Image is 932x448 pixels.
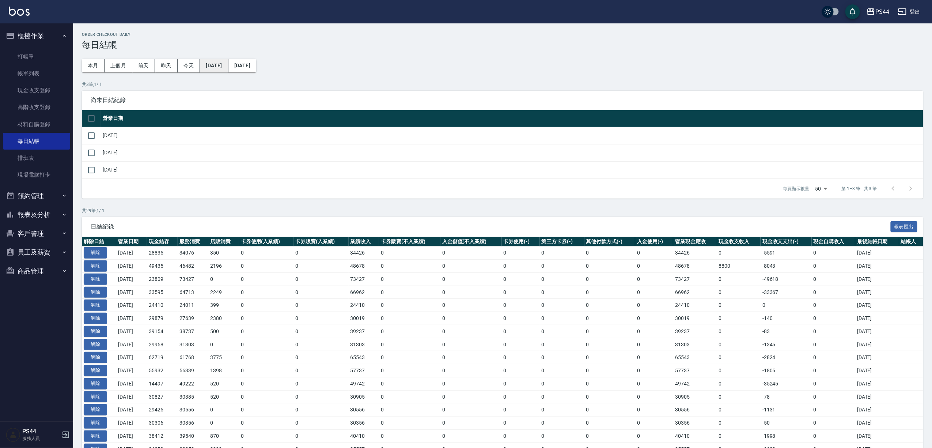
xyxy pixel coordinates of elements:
td: 30556 [178,403,208,417]
td: [DATE] [855,364,899,377]
td: 500 [208,325,239,338]
td: 0 [502,325,540,338]
td: 0 [440,377,502,390]
td: 49222 [178,377,208,390]
td: 24410 [349,299,379,312]
th: 業績收入 [349,237,379,246]
td: 0 [502,260,540,273]
td: 0 [717,272,761,286]
td: 520 [208,390,239,403]
button: 解除 [84,417,107,429]
td: 29425 [147,403,178,417]
td: 0 [379,246,440,260]
td: 0 [540,390,584,403]
th: 現金自購收入 [812,237,855,246]
td: 0 [440,312,502,325]
td: 0 [540,286,584,299]
button: save [845,4,860,19]
td: 0 [208,403,239,417]
td: 0 [379,390,440,403]
th: 店販消費 [208,237,239,246]
td: 56339 [178,364,208,377]
td: 57737 [673,364,717,377]
th: 最後結帳日期 [855,237,899,246]
td: 34426 [349,246,379,260]
td: 0 [540,377,584,390]
td: 0 [584,351,636,364]
td: 0 [584,338,636,351]
td: 29958 [147,338,178,351]
td: -140 [761,312,812,325]
td: 65543 [673,351,717,364]
td: [DATE] [116,364,147,377]
td: [DATE] [116,325,147,338]
td: 520 [208,377,239,390]
button: 解除 [84,287,107,298]
td: 0 [294,351,349,364]
td: 0 [440,286,502,299]
td: 31303 [673,338,717,351]
td: 0 [502,351,540,364]
td: 0 [540,272,584,286]
button: 登出 [895,5,923,19]
th: 其他付款方式(-) [584,237,636,246]
p: 共 29 筆, 1 / 1 [82,207,923,214]
td: [DATE] [101,127,923,144]
button: 上個月 [105,59,132,72]
td: 0 [761,299,812,312]
td: 0 [294,390,349,403]
td: [DATE] [116,351,147,364]
td: 31303 [178,338,208,351]
td: 61768 [178,351,208,364]
td: 0 [812,364,855,377]
td: 31303 [349,338,379,351]
td: 28835 [147,246,178,260]
td: 0 [635,338,673,351]
td: 0 [584,325,636,338]
td: 0 [540,260,584,273]
td: 0 [635,299,673,312]
td: [DATE] [855,377,899,390]
td: [DATE] [855,390,899,403]
td: 0 [812,299,855,312]
td: 30019 [673,312,717,325]
td: 0 [208,338,239,351]
td: 0 [239,325,294,338]
td: 2196 [208,260,239,273]
td: 8800 [717,260,761,273]
td: 0 [635,272,673,286]
button: 解除 [84,339,107,350]
td: 0 [812,312,855,325]
td: 0 [717,351,761,364]
td: 39237 [673,325,717,338]
td: 0 [584,260,636,273]
td: 39237 [349,325,379,338]
td: 0 [502,272,540,286]
td: 0 [440,260,502,273]
td: 0 [502,246,540,260]
td: 49742 [673,377,717,390]
div: PS44 [875,7,889,16]
td: -33367 [761,286,812,299]
td: [DATE] [116,299,147,312]
td: 30905 [349,390,379,403]
th: 卡券使用(入業績) [239,237,294,246]
a: 現金收支登錄 [3,82,70,99]
td: 0 [239,377,294,390]
td: 49742 [349,377,379,390]
td: 0 [812,325,855,338]
td: 48678 [349,260,379,273]
td: 0 [239,338,294,351]
td: 0 [812,338,855,351]
th: 入金使用(-) [635,237,673,246]
td: 0 [635,325,673,338]
td: 39154 [147,325,178,338]
th: 現金收支支出(-) [761,237,812,246]
td: 0 [635,364,673,377]
a: 現場電腦打卡 [3,166,70,183]
td: 0 [584,272,636,286]
td: 0 [540,364,584,377]
button: 解除 [84,260,107,272]
td: [DATE] [116,338,147,351]
span: 日結紀錄 [91,223,891,230]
